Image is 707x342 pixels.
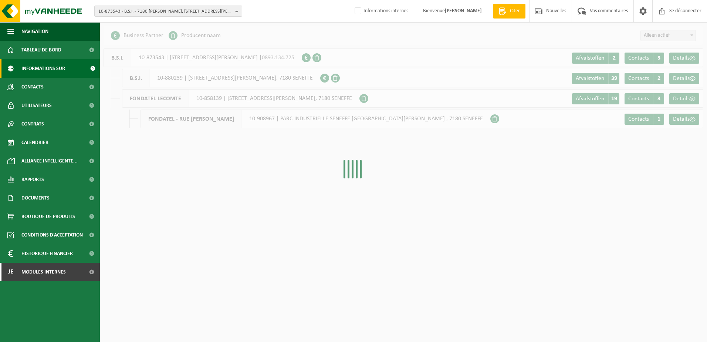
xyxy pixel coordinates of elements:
span: 0893.134.725 [262,55,294,61]
span: Contacts [628,96,649,102]
span: Citer [508,7,522,15]
span: Alliance intelligente... [21,152,78,170]
span: 2 [653,73,664,84]
font: Producent naam [181,33,221,38]
span: Historique financier [21,244,73,263]
a: Contacts 2 [625,73,664,84]
font: Business Partner [124,33,163,38]
label: Informations internes [353,6,408,17]
span: Utilisateurs [21,96,52,115]
span: Contacts [628,116,649,122]
font: 10-858139 | [STREET_ADDRESS][PERSON_NAME], 7180 SENEFFE [196,95,352,101]
span: 3 [653,53,664,64]
span: Boutique de produits [21,207,75,226]
span: Modules internes [21,263,66,281]
font: 10-908967 | PARC INDUSTRIELLE SENEFFE [GEOGRAPHIC_DATA][PERSON_NAME] , 7180 SENEFFE [249,116,483,122]
a: Details [669,93,699,104]
a: Details [669,114,699,125]
span: Navigation [21,22,48,41]
span: Contacts [628,76,649,81]
span: B.S.I. [104,49,131,67]
span: FONDATEL LECOMTE [122,90,189,107]
strong: [PERSON_NAME] [445,8,482,14]
a: Afvalstoffen 39 [572,73,619,84]
span: Tableau de bord [21,41,61,59]
a: Contacts 3 [625,53,664,64]
span: Contacts [21,78,44,96]
span: FONDATEL - RUE [PERSON_NAME] [141,110,242,128]
span: 3 [653,93,664,104]
font: Bienvenue [423,8,482,14]
span: Details [673,96,690,102]
span: Alleen actief [641,30,696,41]
span: Je [7,263,14,281]
font: 10-873543 | [STREET_ADDRESS][PERSON_NAME] | [139,55,294,61]
span: 10-873543 - B.S.I. - 7180 [PERSON_NAME], [STREET_ADDRESS][PERSON_NAME] [98,6,232,17]
span: 19 [608,93,619,104]
span: Documents [21,189,50,207]
span: Afvalstoffen [576,55,604,61]
span: Details [673,76,690,81]
font: 10-880239 | [STREET_ADDRESS][PERSON_NAME], 7180 SENEFFE [157,75,313,81]
span: B.S.I. [122,69,150,87]
span: 1 [653,114,664,125]
a: Citer [493,4,525,19]
span: Conditions d’acceptation [21,226,83,244]
span: 39 [608,73,619,84]
a: Afvalstoffen 2 [572,53,619,64]
a: Contacts 3 [625,93,664,104]
span: Afvalstoffen [576,76,604,81]
span: Informations sur l’entreprise [21,59,85,78]
a: Details [669,53,699,64]
span: Details [673,116,690,122]
span: Rapports [21,170,44,189]
button: 10-873543 - B.S.I. - 7180 [PERSON_NAME], [STREET_ADDRESS][PERSON_NAME] [94,6,242,17]
span: Afvalstoffen [576,96,604,102]
a: Contacts 1 [625,114,664,125]
span: Details [673,55,690,61]
span: Contacts [628,55,649,61]
a: Afvalstoffen 19 [572,93,619,104]
a: Details [669,73,699,84]
span: 2 [608,53,619,64]
span: Calendrier [21,133,48,152]
span: Contrats [21,115,44,133]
